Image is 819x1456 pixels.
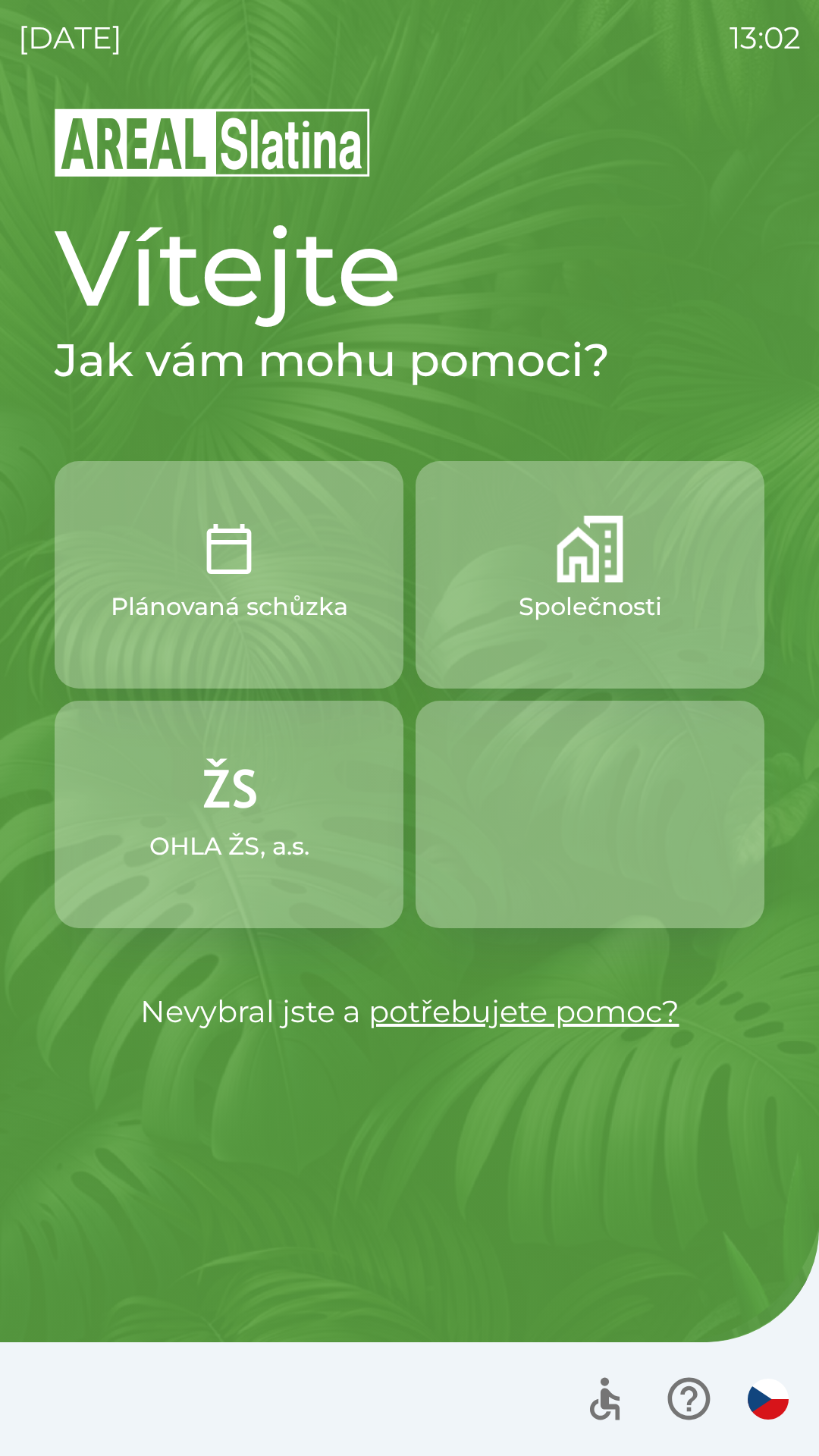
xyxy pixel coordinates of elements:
p: [DATE] [18,15,122,61]
h1: Vítejte [55,203,764,332]
p: OHLA ŽS, a.s. [149,828,309,864]
img: Logo [55,106,764,179]
img: 0ea463ad-1074-4378-bee6-aa7a2f5b9440.png [196,516,262,582]
button: OHLA ŽS, a.s. [55,701,403,928]
button: Plánovaná schůzka [55,461,403,689]
img: 58b4041c-2a13-40f9-aad2-b58ace873f8c.png [557,516,623,582]
h2: Jak vám mohu pomoci? [55,332,764,388]
p: Společnosti [519,588,662,625]
img: cs flag [748,1379,789,1420]
p: Nevybral jste a [55,989,764,1034]
p: 13:02 [730,15,801,61]
img: 9f72f9f4-8902-46ff-b4e6-bc4241ee3c12.png [196,755,262,822]
p: Plánovaná schůzka [111,588,348,625]
a: potřebujete pomoc? [369,993,679,1030]
button: Společnosti [416,461,764,689]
